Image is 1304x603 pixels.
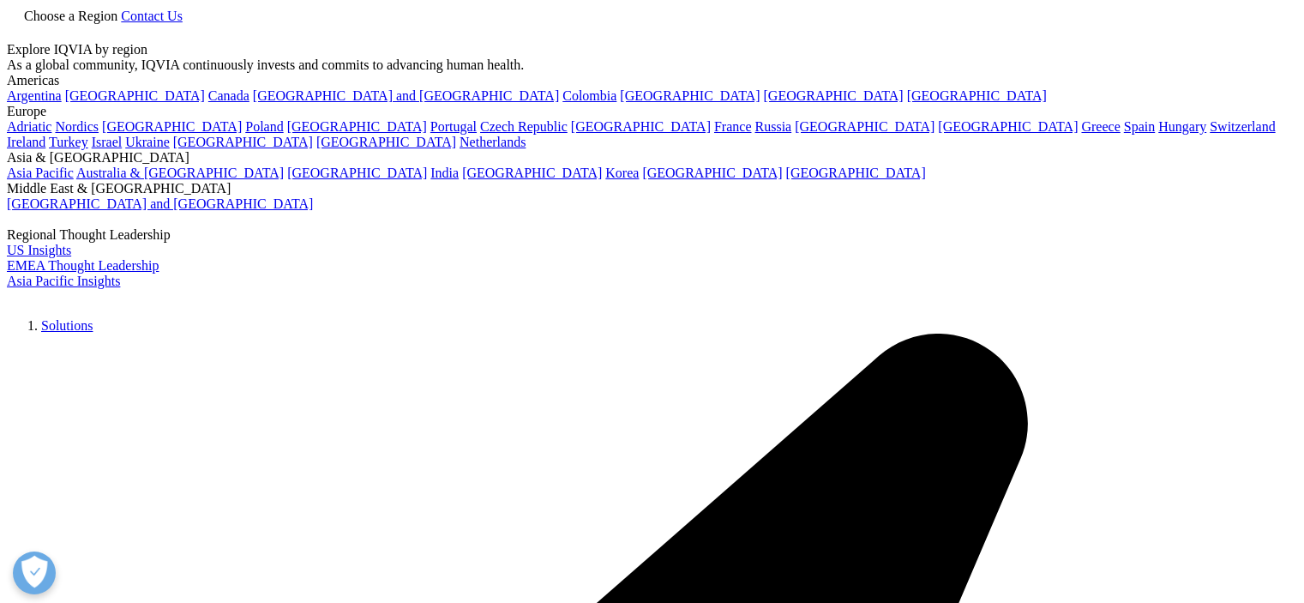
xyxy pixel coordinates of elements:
[938,119,1078,134] a: [GEOGRAPHIC_DATA]
[55,119,99,134] a: Nordics
[41,318,93,333] a: Solutions
[430,119,477,134] a: Portugal
[173,135,313,149] a: [GEOGRAPHIC_DATA]
[714,119,752,134] a: France
[642,166,782,180] a: [GEOGRAPHIC_DATA]
[13,552,56,594] button: Open Preferences
[208,88,249,103] a: Canada
[7,88,62,103] a: Argentina
[253,88,559,103] a: [GEOGRAPHIC_DATA] and [GEOGRAPHIC_DATA]
[287,119,427,134] a: [GEOGRAPHIC_DATA]
[7,258,159,273] a: EMEA Thought Leadership
[7,196,313,211] a: [GEOGRAPHIC_DATA] and [GEOGRAPHIC_DATA]
[7,274,120,288] a: Asia Pacific Insights
[49,135,88,149] a: Turkey
[7,181,1297,196] div: Middle East & [GEOGRAPHIC_DATA]
[316,135,456,149] a: [GEOGRAPHIC_DATA]
[605,166,639,180] a: Korea
[102,119,242,134] a: [GEOGRAPHIC_DATA]
[7,57,1297,73] div: As a global community, IQVIA continuously invests and commits to advancing human health.
[92,135,123,149] a: Israel
[7,104,1297,119] div: Europe
[7,243,71,257] a: US Insights
[430,166,459,180] a: India
[7,119,51,134] a: Adriatic
[125,135,170,149] a: Ukraine
[755,119,792,134] a: Russia
[907,88,1047,103] a: [GEOGRAPHIC_DATA]
[24,9,117,23] span: Choose a Region
[76,166,284,180] a: Australia & [GEOGRAPHIC_DATA]
[7,135,45,149] a: Ireland
[764,88,904,103] a: [GEOGRAPHIC_DATA]
[462,166,602,180] a: [GEOGRAPHIC_DATA]
[562,88,616,103] a: Colombia
[7,73,1297,88] div: Americas
[7,166,74,180] a: Asia Pacific
[1158,119,1206,134] a: Hungary
[1124,119,1155,134] a: Spain
[786,166,926,180] a: [GEOGRAPHIC_DATA]
[7,150,1297,166] div: Asia & [GEOGRAPHIC_DATA]
[460,135,526,149] a: Netherlands
[7,42,1297,57] div: Explore IQVIA by region
[1081,119,1120,134] a: Greece
[795,119,934,134] a: [GEOGRAPHIC_DATA]
[7,227,1297,243] div: Regional Thought Leadership
[121,9,183,23] a: Contact Us
[480,119,568,134] a: Czech Republic
[287,166,427,180] a: [GEOGRAPHIC_DATA]
[245,119,283,134] a: Poland
[65,88,205,103] a: [GEOGRAPHIC_DATA]
[620,88,760,103] a: [GEOGRAPHIC_DATA]
[571,119,711,134] a: [GEOGRAPHIC_DATA]
[1210,119,1275,134] a: Switzerland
